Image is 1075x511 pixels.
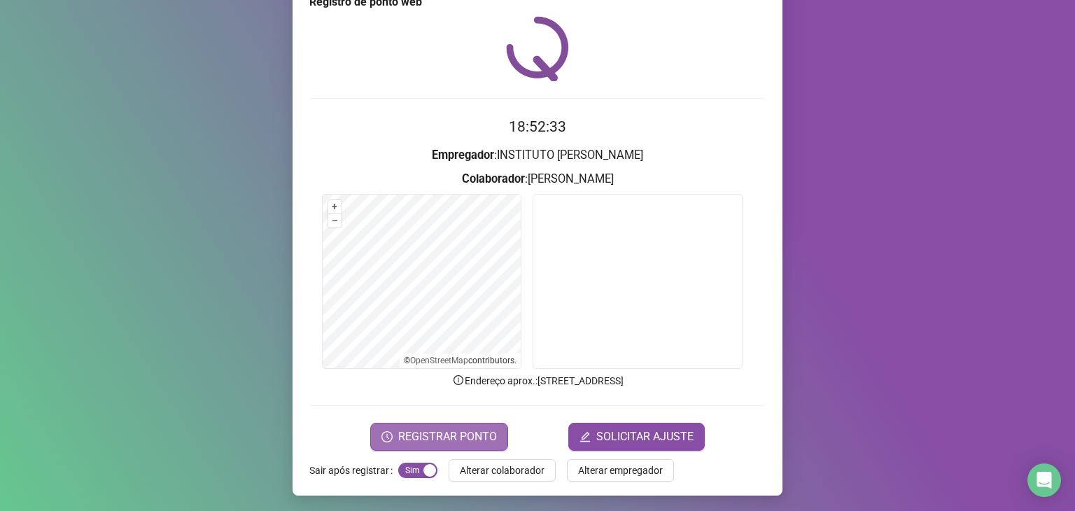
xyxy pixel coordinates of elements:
[578,463,663,478] span: Alterar empregador
[432,148,494,162] strong: Empregador
[404,356,517,365] li: © contributors.
[449,459,556,482] button: Alterar colaborador
[506,16,569,81] img: QRPoint
[452,374,465,386] span: info-circle
[309,146,766,164] h3: : INSTITUTO [PERSON_NAME]
[309,373,766,388] p: Endereço aprox. : [STREET_ADDRESS]
[596,428,694,445] span: SOLICITAR AJUSTE
[410,356,468,365] a: OpenStreetMap
[568,423,705,451] button: editSOLICITAR AJUSTE
[567,459,674,482] button: Alterar empregador
[398,428,497,445] span: REGISTRAR PONTO
[309,170,766,188] h3: : [PERSON_NAME]
[309,459,398,482] label: Sair após registrar
[462,172,525,185] strong: Colaborador
[328,200,342,213] button: +
[460,463,544,478] span: Alterar colaborador
[370,423,508,451] button: REGISTRAR PONTO
[381,431,393,442] span: clock-circle
[509,118,566,135] time: 18:52:33
[1027,463,1061,497] div: Open Intercom Messenger
[579,431,591,442] span: edit
[328,214,342,227] button: –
